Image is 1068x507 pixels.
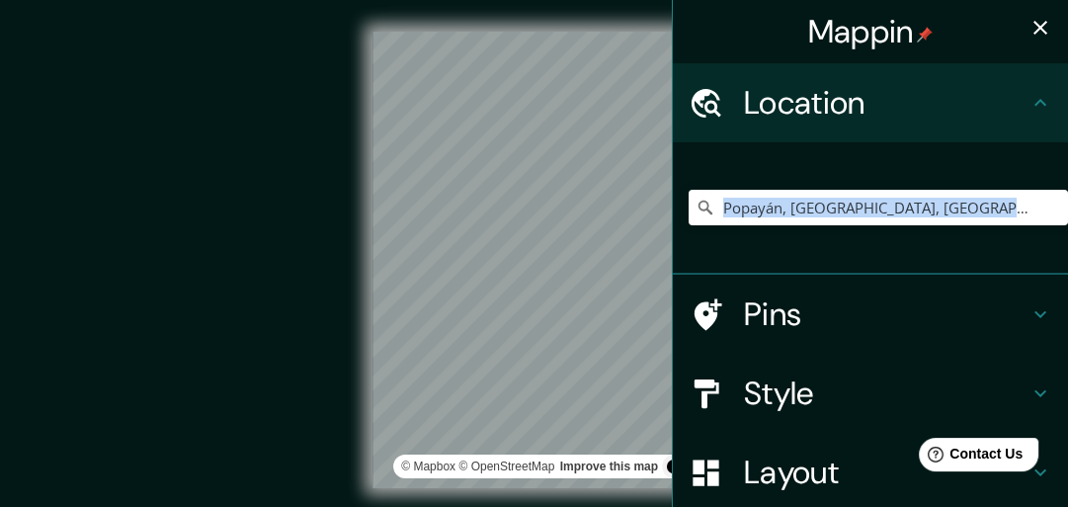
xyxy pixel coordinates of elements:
div: Style [673,354,1068,433]
a: Map feedback [560,460,658,473]
h4: Pins [744,295,1028,334]
a: OpenStreetMap [458,460,554,473]
iframe: Help widget launcher [892,430,1046,485]
h4: Style [744,374,1028,413]
h4: Location [744,83,1028,123]
a: Mapbox [401,460,455,473]
button: Toggle attribution [662,455,686,478]
div: Pins [673,275,1068,354]
canvas: Map [372,32,696,488]
img: pin-icon.png [917,27,933,42]
div: Location [673,63,1068,142]
h4: Layout [744,453,1028,492]
input: Pick your city or area [689,190,1068,225]
h4: Mappin [808,12,934,51]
